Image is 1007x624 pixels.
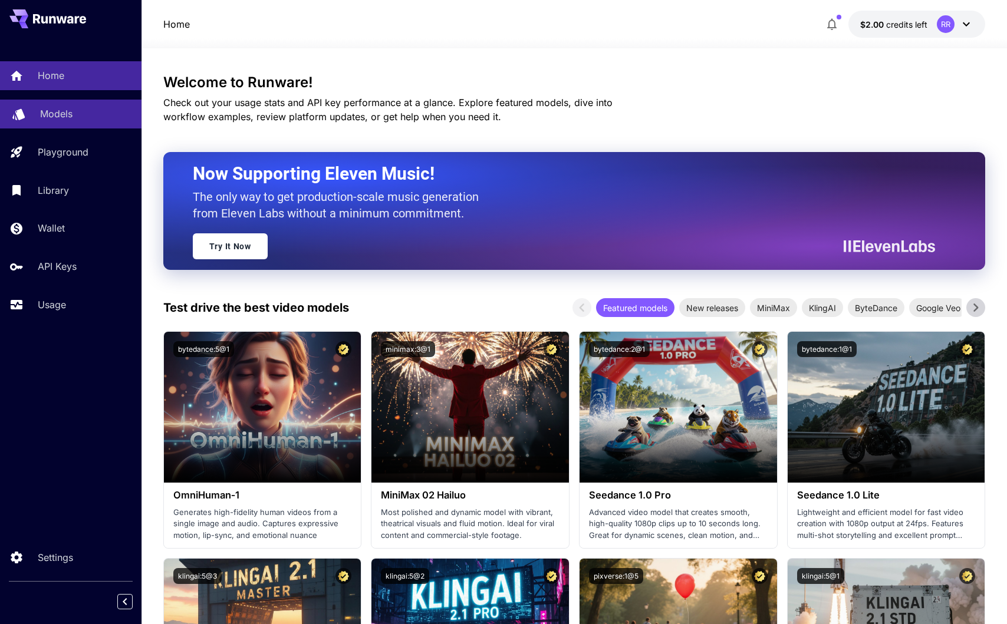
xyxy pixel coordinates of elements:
[163,17,190,31] a: Home
[750,302,797,314] span: MiniMax
[163,17,190,31] nav: breadcrumb
[38,259,77,273] p: API Keys
[589,341,650,357] button: bytedance:2@1
[381,490,560,501] h3: MiniMax 02 Hailuo
[193,189,488,222] p: The only way to get production-scale music generation from Eleven Labs without a minimum commitment.
[40,107,73,121] p: Models
[679,302,745,314] span: New releases
[126,591,141,612] div: Collapse sidebar
[38,145,88,159] p: Playground
[589,507,768,542] p: Advanced video model that creates smooth, high-quality 1080p clips up to 10 seconds long. Great f...
[886,19,927,29] span: credits left
[848,302,904,314] span: ByteDance
[797,490,976,501] h3: Seedance 1.0 Lite
[848,298,904,317] div: ByteDance
[163,97,613,123] span: Check out your usage stats and API key performance at a glance. Explore featured models, dive int...
[596,302,674,314] span: Featured models
[797,341,857,357] button: bytedance:1@1
[371,332,569,483] img: alt
[750,298,797,317] div: MiniMax
[860,18,927,31] div: $1.99561
[544,341,560,357] button: Certified Model – Vetted for best performance and includes a commercial license.
[959,568,975,584] button: Certified Model – Vetted for best performance and includes a commercial license.
[909,298,967,317] div: Google Veo
[38,68,64,82] p: Home
[335,568,351,584] button: Certified Model – Vetted for best performance and includes a commercial license.
[38,183,69,197] p: Library
[381,568,429,584] button: klingai:5@2
[38,550,73,564] p: Settings
[38,221,65,235] p: Wallet
[589,568,643,584] button: pixverse:1@5
[163,299,349,316] p: Test drive the best video models
[173,490,352,501] h3: OmniHuman‑1
[797,507,976,542] p: Lightweight and efficient model for fast video creation with 1080p output at 24fps. Features mult...
[959,341,975,357] button: Certified Model – Vetted for best performance and includes a commercial license.
[580,332,777,483] img: alt
[802,302,843,314] span: KlingAI
[797,568,844,584] button: klingai:5@1
[909,302,967,314] span: Google Veo
[848,11,985,38] button: $1.99561RR
[173,341,234,357] button: bytedance:5@1
[117,594,133,609] button: Collapse sidebar
[193,163,927,185] h2: Now Supporting Eleven Music!
[589,490,768,501] h3: Seedance 1.0 Pro
[173,507,352,542] p: Generates high-fidelity human videos from a single image and audio. Captures expressive motion, l...
[802,298,843,317] div: KlingAI
[38,298,66,312] p: Usage
[752,341,768,357] button: Certified Model – Vetted for best performance and includes a commercial license.
[752,568,768,584] button: Certified Model – Vetted for best performance and includes a commercial license.
[860,19,886,29] span: $2.00
[596,298,674,317] div: Featured models
[163,74,986,91] h3: Welcome to Runware!
[164,332,361,483] img: alt
[937,15,955,33] div: RR
[679,298,745,317] div: New releases
[173,568,222,584] button: klingai:5@3
[788,332,985,483] img: alt
[381,507,560,542] p: Most polished and dynamic model with vibrant, theatrical visuals and fluid motion. Ideal for vira...
[335,341,351,357] button: Certified Model – Vetted for best performance and includes a commercial license.
[544,568,560,584] button: Certified Model – Vetted for best performance and includes a commercial license.
[381,341,435,357] button: minimax:3@1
